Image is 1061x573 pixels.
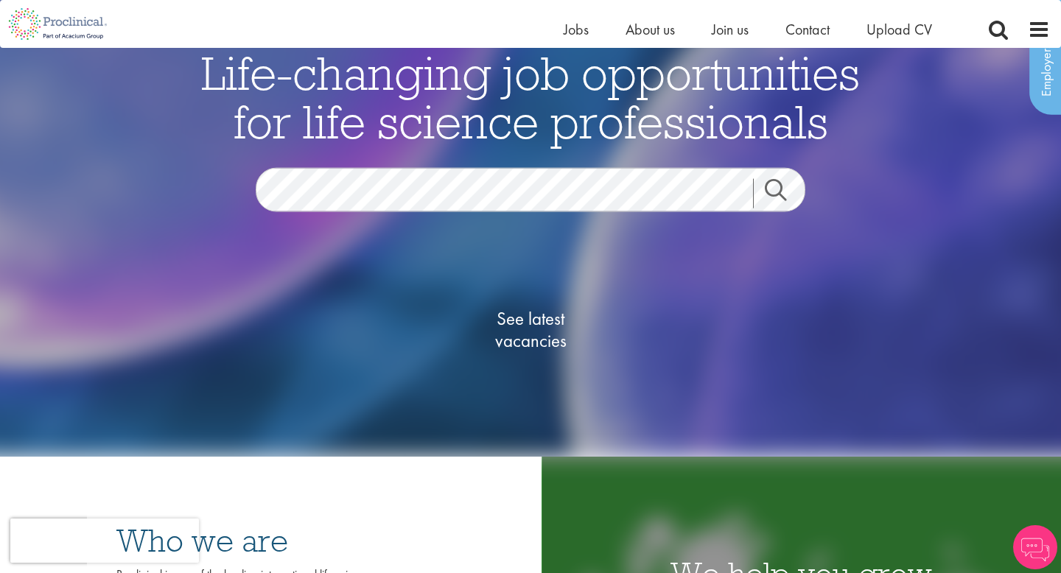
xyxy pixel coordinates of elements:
a: Contact [785,20,830,39]
a: Upload CV [866,20,932,39]
a: Job search submit button [753,178,816,208]
span: See latest vacancies [457,307,604,351]
a: Jobs [564,20,589,39]
a: See latestvacancies [457,248,604,410]
img: Chatbot [1013,525,1057,569]
iframe: reCAPTCHA [10,518,199,563]
a: About us [626,20,675,39]
span: Life-changing job opportunities for life science professionals [201,43,860,150]
a: Join us [712,20,749,39]
h3: Who we are [116,524,404,557]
